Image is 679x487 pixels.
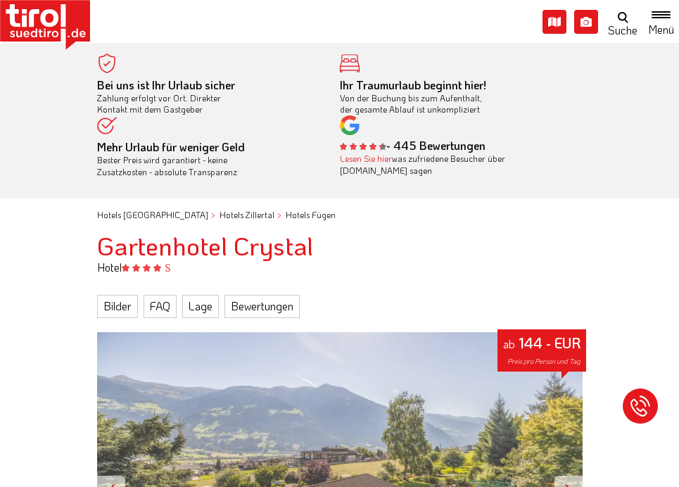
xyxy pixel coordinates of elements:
a: Bilder [97,295,138,317]
a: FAQ [144,295,177,317]
div: Hotel [87,260,593,275]
button: Toggle navigation [643,8,679,35]
div: was zufriedene Besucher über [DOMAIN_NAME] sagen [340,153,561,177]
a: Hotels Fügen [286,209,336,220]
h1: Gartenhotel Crystal [97,232,583,260]
div: Zahlung erfolgt vor Ort. Direkter Kontakt mit dem Gastgeber [97,80,319,115]
div: Von der Buchung bis zum Aufenthalt, der gesamte Ablauf ist unkompliziert [340,80,561,115]
a: Lesen Sie hier [340,153,392,164]
i: Fotogalerie [574,10,598,34]
b: Bei uns ist Ihr Urlaub sicher [97,77,235,92]
div: Bester Preis wird garantiert - keine Zusatzkosten - absolute Transparenz [97,141,319,177]
b: Ihr Traumurlaub beginnt hier! [340,77,486,92]
b: Mehr Urlaub für weniger Geld [97,139,245,154]
a: Hotels [GEOGRAPHIC_DATA] [97,209,208,220]
a: Bewertungen [224,295,300,317]
a: Hotels Zillertal [220,209,274,220]
small: ab [503,336,515,351]
i: Karte öffnen [542,10,566,34]
b: - 445 Bewertungen [340,138,486,153]
span: Preis pro Person und Tag [507,357,580,366]
a: Lage [182,295,219,317]
strong: 144 - EUR [519,334,580,352]
img: google [340,115,360,135]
